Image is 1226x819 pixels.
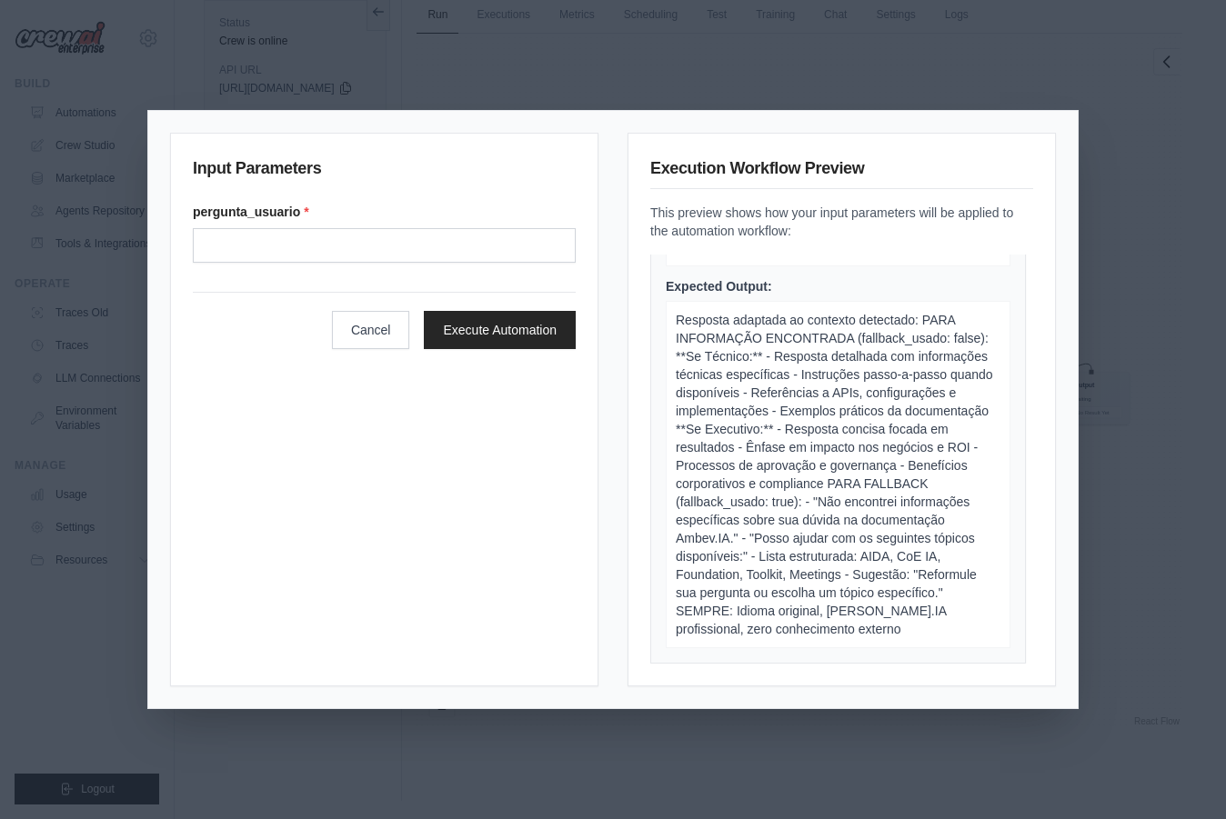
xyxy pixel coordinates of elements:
h3: Execution Workflow Preview [650,155,1033,189]
label: pergunta_usuario [193,203,576,221]
button: Execute Automation [424,311,576,349]
iframe: Chat Widget [1135,732,1226,819]
h3: Input Parameters [193,155,576,188]
div: Widget de chat [1135,732,1226,819]
p: This preview shows how your input parameters will be applied to the automation workflow: [650,204,1033,240]
span: Expected Output: [666,279,772,294]
span: Resposta adaptada ao contexto detectado: PARA INFORMAÇÃO ENCONTRADA (fallback_usado: false): **Se... [676,313,993,636]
